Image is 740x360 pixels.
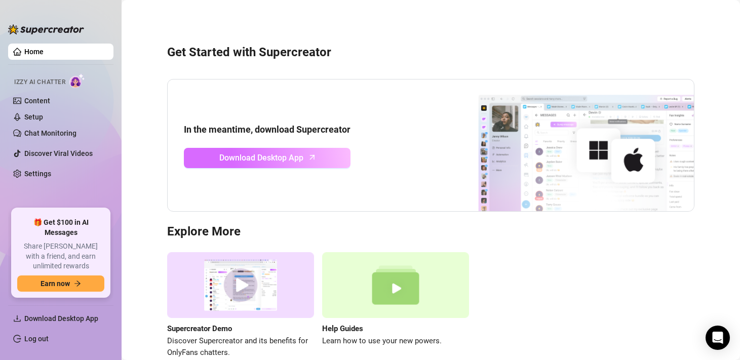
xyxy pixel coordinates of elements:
a: Help GuidesLearn how to use your new powers. [322,252,469,359]
span: Download Desktop App [219,151,303,164]
span: Share [PERSON_NAME] with a friend, and earn unlimited rewards [17,242,104,271]
a: Supercreator DemoDiscover Supercreator and its benefits for OnlyFans chatters. [167,252,314,359]
strong: Supercreator Demo [167,324,232,333]
span: Discover Supercreator and its benefits for OnlyFans chatters. [167,335,314,359]
span: arrow-up [306,151,318,163]
strong: Help Guides [322,324,363,333]
span: 🎁 Get $100 in AI Messages [17,218,104,237]
span: Izzy AI Chatter [14,77,65,87]
a: Download Desktop Apparrow-up [184,148,350,168]
img: logo-BBDzfeDw.svg [8,24,84,34]
span: download [13,314,21,323]
a: Chat Monitoring [24,129,76,137]
span: arrow-right [74,280,81,287]
a: Home [24,48,44,56]
strong: In the meantime, download Supercreator [184,124,350,135]
button: Earn nowarrow-right [17,275,104,292]
a: Setup [24,113,43,121]
a: Settings [24,170,51,178]
img: supercreator demo [167,252,314,318]
img: download app [441,79,694,211]
a: Discover Viral Videos [24,149,93,157]
a: Content [24,97,50,105]
div: Open Intercom Messenger [706,326,730,350]
h3: Get Started with Supercreator [167,45,694,61]
img: help guides [322,252,469,318]
span: Download Desktop App [24,314,98,323]
a: Log out [24,335,49,343]
span: Learn how to use your new powers. [322,335,469,347]
span: Earn now [41,279,70,288]
h3: Explore More [167,224,694,240]
img: AI Chatter [69,73,85,88]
